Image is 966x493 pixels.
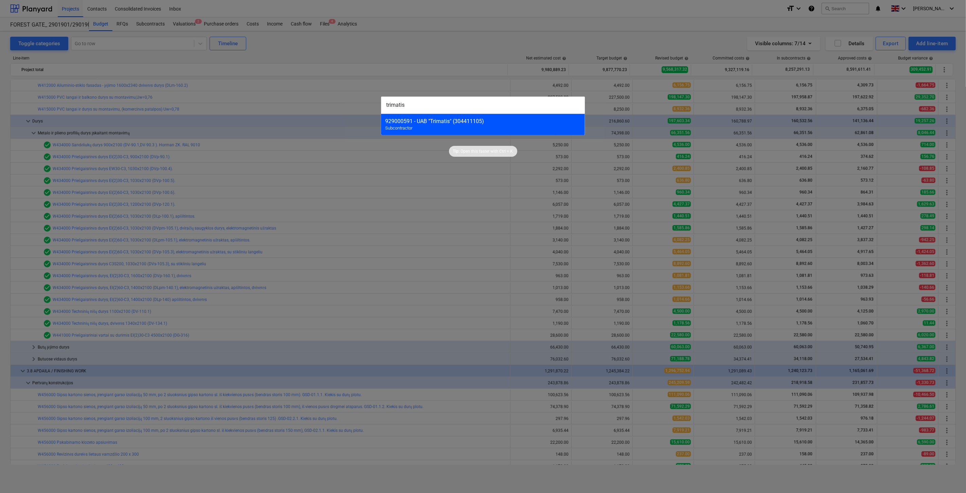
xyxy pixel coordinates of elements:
[461,149,499,154] p: Open this faster with
[381,97,585,114] input: Loading...
[500,149,513,154] p: Ctrl + K
[381,114,585,135] div: 929000591 - UAB "Trimatis" (304411105)Subcontractor
[385,125,412,131] span: Subcontractor
[385,118,581,124] div: 929000591 - UAB "Trimatis" (304411105)
[453,149,460,154] p: Tip:
[449,146,517,157] div: Tip:Open this faster withCtrl + K
[932,460,966,493] iframe: Chat Widget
